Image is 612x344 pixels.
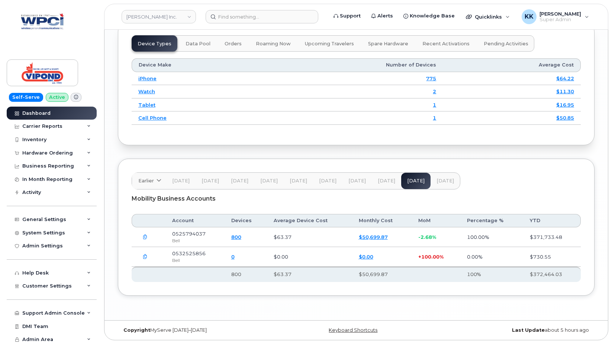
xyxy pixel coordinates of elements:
a: Earlier [132,173,166,189]
th: YTD [523,214,581,227]
th: Number of Devices [263,58,443,72]
a: Alerts [366,9,398,23]
span: Data Pool [186,41,210,47]
span: 100.00% [421,254,444,260]
span: Roaming Now [256,41,291,47]
a: Keyboard Shortcuts [329,327,377,333]
span: [DATE] [172,178,190,184]
a: Knowledge Base [398,9,460,23]
span: Orders [225,41,242,47]
a: 1 [433,115,436,121]
a: 0 [231,254,235,260]
a: 800 [231,234,241,240]
th: Average Device Cost [267,214,352,227]
th: Percentage % [460,214,523,227]
span: Recent Activations [422,41,470,47]
div: MyServe [DATE]–[DATE] [118,327,277,333]
span: + [418,254,421,260]
span: Earlier [138,177,154,184]
span: [PERSON_NAME] [539,11,581,17]
span: Pending Activities [484,41,528,47]
span: Upcoming Travelers [305,41,354,47]
span: [DATE] [231,178,248,184]
input: Find something... [206,10,318,23]
a: Watch [138,88,155,94]
span: [DATE] [290,178,307,184]
span: Super Admin [539,17,581,23]
span: Spare Hardware [368,41,408,47]
td: 100.00% [460,227,523,247]
a: Cell Phone [138,115,167,121]
span: [DATE] [260,178,278,184]
div: about 5 hours ago [436,327,595,333]
a: Support [328,9,366,23]
th: $50,699.87 [352,267,412,282]
a: 2 [433,88,436,94]
th: Average Cost [443,58,581,72]
a: $64.22 [556,75,574,81]
span: [DATE] [202,178,219,184]
td: $0.00 [267,247,352,267]
th: Account [165,214,225,227]
td: $730.55 [523,247,581,267]
td: $63.37 [267,227,352,247]
span: 0532525856 [172,250,206,256]
div: Mobility Business Accounts [132,189,581,208]
div: Kristin Kammer-Grossman [516,9,594,24]
strong: Copyright [123,327,150,333]
span: [DATE] [437,178,454,184]
a: $16.95 [556,102,574,108]
span: Support [340,12,361,20]
a: $11.30 [556,88,574,94]
span: [DATE] [378,178,395,184]
div: Quicklinks [461,9,515,24]
a: Tablet [138,102,155,108]
span: [DATE] [319,178,336,184]
span: Bell [172,238,180,243]
th: $372,464.03 [523,267,581,282]
span: [DATE] [348,178,366,184]
a: $50,699.87 [359,234,388,240]
strong: Last Update [512,327,545,333]
a: $50.85 [556,115,574,121]
a: $0.00 [359,254,373,260]
th: Monthly Cost [352,214,412,227]
th: Device Make [132,58,263,72]
a: Vipond Inc. [122,10,196,23]
a: iPhone [138,75,157,81]
span: Knowledge Base [410,12,455,20]
a: 775 [426,75,436,81]
th: Devices [225,214,267,227]
a: 1 [433,102,436,108]
th: MoM [412,214,460,227]
span: Quicklinks [475,14,502,20]
th: $63.37 [267,267,352,282]
span: Bell [172,257,180,263]
span: KK [525,12,534,21]
span: 0525794037 [172,231,206,237]
span: Alerts [377,12,393,20]
th: 100% [460,267,523,282]
td: 0.00% [460,247,523,267]
span: -2.68% [418,234,436,240]
th: 800 [225,267,267,282]
td: $371,733.48 [523,227,581,247]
